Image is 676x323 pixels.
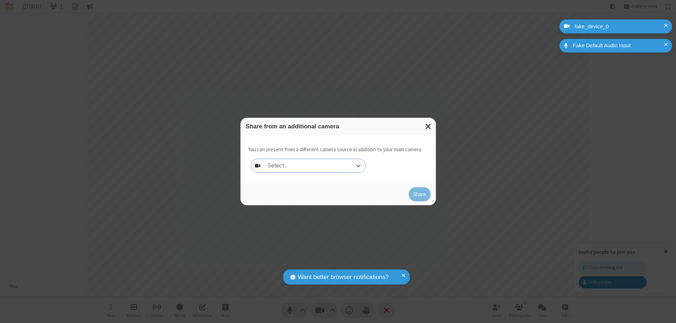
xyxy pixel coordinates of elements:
[409,187,431,201] button: Share
[248,146,422,154] p: You can present from a different camera source in addition to your main camera.
[298,273,389,282] span: Want better browser notifications?
[421,118,436,135] button: Close modal
[570,42,667,50] div: Fake Default Audio Input
[572,23,667,31] div: fake_device_0
[246,123,431,130] h3: Share from an additional camera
